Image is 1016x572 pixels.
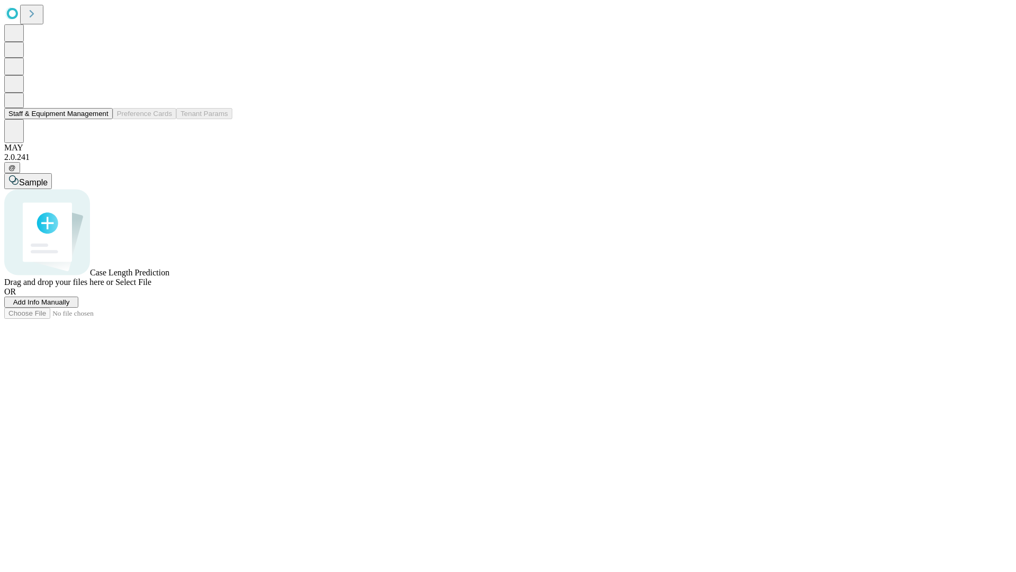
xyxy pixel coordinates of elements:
span: Select File [115,278,151,287]
span: Add Info Manually [13,298,70,306]
button: @ [4,162,20,173]
button: Add Info Manually [4,297,78,308]
div: 2.0.241 [4,153,1012,162]
span: Case Length Prediction [90,268,169,277]
span: OR [4,287,16,296]
span: Sample [19,178,48,187]
button: Staff & Equipment Management [4,108,113,119]
button: Tenant Params [176,108,232,119]
span: Drag and drop your files here or [4,278,113,287]
button: Preference Cards [113,108,176,119]
button: Sample [4,173,52,189]
div: MAY [4,143,1012,153]
span: @ [8,164,16,172]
